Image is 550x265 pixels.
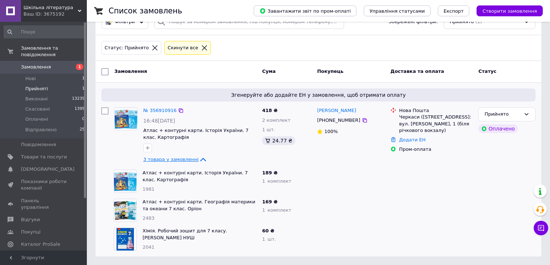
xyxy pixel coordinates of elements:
[24,4,78,11] span: Шкільна література
[72,96,85,102] span: 13239
[21,216,40,223] span: Відгуки
[82,116,85,123] span: 0
[262,136,295,145] div: 24.77 ₴
[143,118,175,124] span: 16:48[DATE]
[534,221,548,235] button: Чат з покупцем
[143,228,227,240] a: Хімія. Робочий зошит для 7 класу. [PERSON_NAME] НУШ
[317,107,356,114] a: [PERSON_NAME]
[262,178,291,184] span: 1 комплект
[25,127,57,133] span: Відправлено
[103,44,150,52] div: Статус: Прийнято
[262,108,278,113] span: 418 ₴
[115,109,137,129] img: Фото товару
[114,200,136,220] img: Фото товару
[24,11,87,17] div: Ваш ID: 3675192
[143,157,199,162] span: 3 товара у замовленні
[364,5,431,16] button: Управління статусами
[109,7,182,15] h1: Список замовлень
[143,170,248,182] a: Атлас + контурні карти. Історія України. 7 клас. Картографія
[262,69,275,74] span: Cума
[259,8,351,14] span: Завантажити звіт по пром-оплаті
[390,69,444,74] span: Доставка та оплата
[115,18,135,25] span: Фільтри
[21,178,67,191] span: Показники роботи компанії
[262,170,278,175] span: 189 ₴
[450,18,474,25] span: Прийнято
[114,107,137,131] a: Фото товару
[104,91,533,99] span: Згенеруйте або додайте ЕН у замовлення, щоб отримати оплату
[75,106,85,112] span: 1395
[485,111,521,118] div: Прийнято
[21,198,67,211] span: Панель управління
[317,69,343,74] span: Покупець
[324,129,338,134] span: 100%
[478,69,496,74] span: Статус
[21,154,67,160] span: Товари та послуги
[82,86,85,92] span: 1
[369,8,425,14] span: Управління статусами
[21,45,87,58] span: Замовлення та повідомлення
[478,124,517,133] div: Оплачено
[477,5,543,16] button: Створити замовлення
[25,106,50,112] span: Скасовані
[262,228,274,233] span: 60 ₴
[399,114,473,134] div: Черкаси ([STREET_ADDRESS]: вул. [PERSON_NAME], 1 (біля річкового вокзалу)
[262,117,290,123] span: 2 комплект
[143,186,155,192] span: 1981
[143,199,255,211] a: Атлас + контурні карти. Географія материки та океани 7 клас. Оріон
[25,75,36,82] span: Нові
[389,18,438,25] span: Збережені фільтри:
[399,137,426,142] a: Додати ЕН
[154,15,344,29] input: Пошук за номером замовлення, ПІБ покупця, номером телефону, Email, номером накладної
[399,146,473,153] div: Пром-оплата
[82,75,85,82] span: 1
[25,116,48,123] span: Оплачені
[114,69,147,74] span: Замовлення
[482,8,537,14] span: Створити замовлення
[262,127,275,132] span: 1 шт.
[262,236,276,242] span: 1 шт.
[21,166,75,173] span: [DEMOGRAPHIC_DATA]
[117,228,134,250] img: Фото товару
[21,64,51,70] span: Замовлення
[25,86,48,92] span: Прийняті
[114,171,136,191] img: Фото товару
[317,117,360,123] span: [PHONE_NUMBER]
[76,64,83,70] span: 1
[438,5,470,16] button: Експорт
[4,25,85,38] input: Пошук
[21,229,41,235] span: Покупці
[25,96,48,102] span: Виконані
[262,199,278,204] span: 169 ₴
[21,241,60,248] span: Каталог ProSale
[399,107,473,114] div: Нова Пошта
[143,108,177,113] a: № 356910916
[166,44,200,52] div: Cкинути все
[469,8,543,13] a: Створити замовлення
[254,5,356,16] button: Завантажити звіт по пром-оплаті
[262,207,291,213] span: 1 комплект
[143,157,207,162] a: 3 товара у замовленні
[444,8,464,14] span: Експорт
[143,128,249,140] a: Атлас + контурні карти. Історія України. 7 клас. Картографія
[80,127,85,133] span: 25
[143,244,155,250] span: 2041
[21,141,56,148] span: Повідомлення
[143,215,155,221] span: 2483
